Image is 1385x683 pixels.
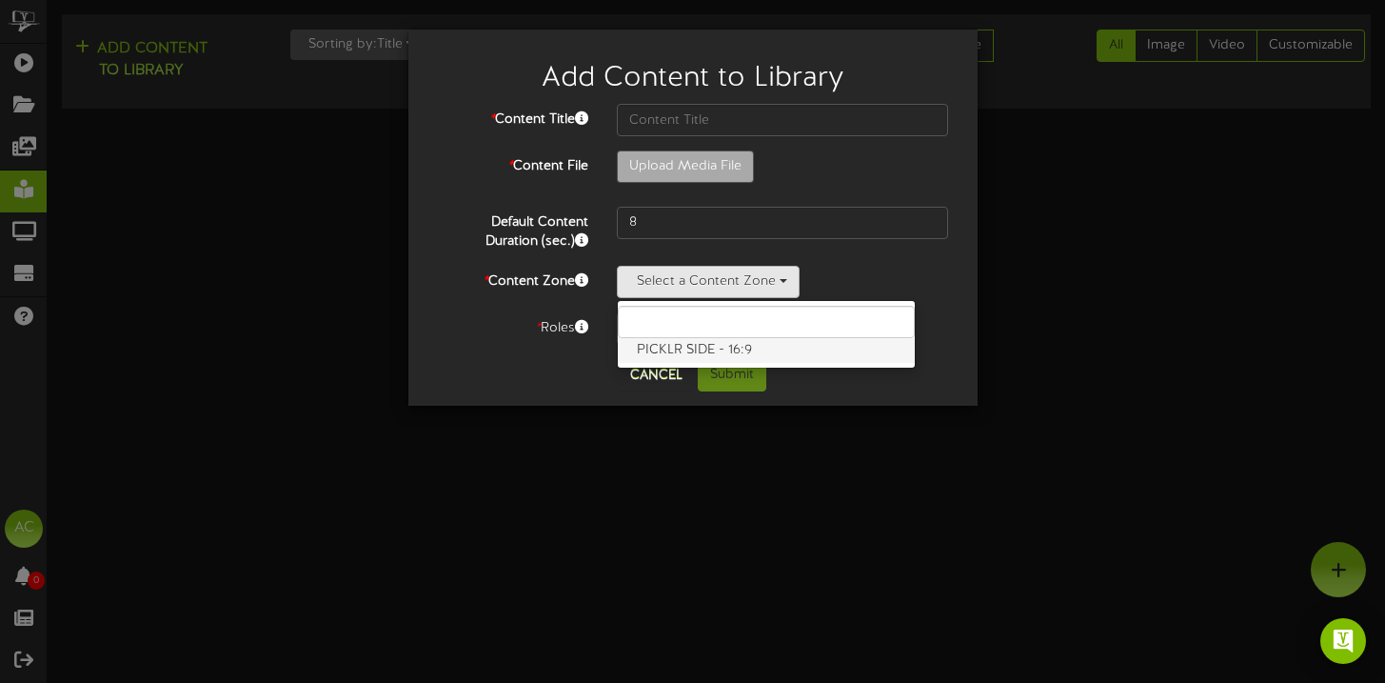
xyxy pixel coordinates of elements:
[423,104,603,130] label: Content Title
[617,300,916,369] ul: Select a Content Zone
[423,312,603,338] div: Roles
[617,104,949,136] input: Content Title
[1320,618,1366,664] div: Open Intercom Messenger
[617,266,800,298] button: Select a Content Zone
[423,266,603,291] label: Content Zone
[618,338,915,363] label: PICKLR SIDE - 16:9
[423,207,603,251] label: Default Content Duration (sec.)
[437,63,949,94] h2: Add Content to Library
[423,151,603,176] label: Content File
[698,359,766,392] button: Submit
[619,360,694,391] button: Cancel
